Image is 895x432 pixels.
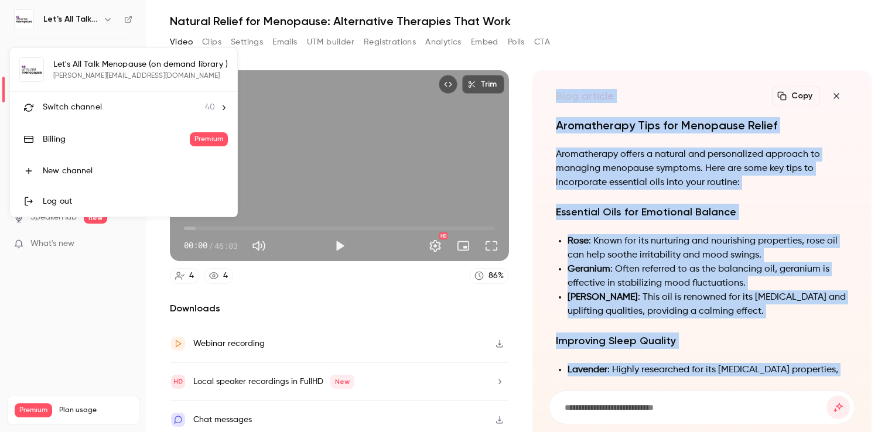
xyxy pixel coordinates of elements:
[43,165,228,177] div: New channel
[190,132,228,146] span: Premium
[43,101,102,114] span: Switch channel
[43,196,228,207] div: Log out
[43,133,190,145] div: Billing
[205,101,215,114] span: 40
